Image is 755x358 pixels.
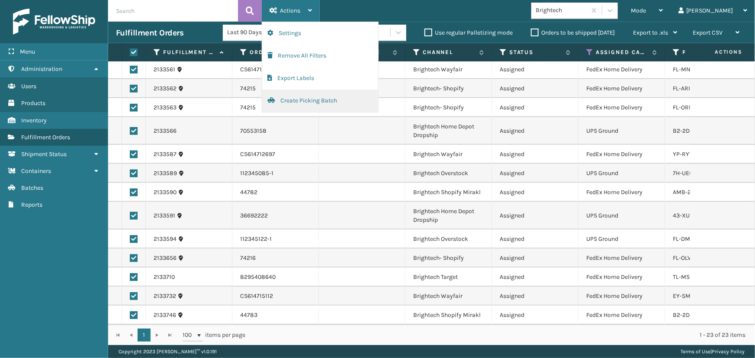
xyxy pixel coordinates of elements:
span: Export CSV [693,29,723,36]
a: B2-2D3A-9D3B [673,127,713,134]
td: Assigned [492,60,578,79]
a: Privacy Policy [712,348,745,355]
td: FedEx Home Delivery [578,79,665,98]
td: Assigned [492,145,578,164]
span: Mode [631,7,646,14]
a: 2133589 [154,169,177,178]
td: Brightech Home Depot Dropship [405,202,492,230]
td: Assigned [492,183,578,202]
td: 44782 [232,183,319,202]
td: Brightech- Shopify [405,98,492,117]
td: Brightech Wayfair [405,287,492,306]
span: Users [21,83,36,90]
a: EY-5MK5-54BH [673,292,715,300]
a: 2133746 [154,311,176,320]
div: Last 90 Days [227,28,294,37]
td: 74215 [232,98,319,117]
a: 43-XU1E-VIJP [673,212,709,219]
label: Fulfillment Order Id [163,48,215,56]
span: Administration [21,65,62,73]
button: Export Labels [262,67,378,89]
td: CS614715112 [232,287,319,306]
td: Brightech Home Depot Dropship [405,117,492,145]
span: Shipment Status [21,150,67,158]
td: Brightech Wayfair [405,60,492,79]
td: FedEx Home Delivery [578,98,665,117]
a: 2133732 [154,292,176,300]
label: Use regular Palletizing mode [424,29,513,36]
a: FL-OLVA-BRS [673,254,708,262]
a: 2133562 [154,84,177,93]
td: Brightech Wayfair [405,145,492,164]
label: Status [509,48,562,56]
td: 8295408640 [232,268,319,287]
button: Settings [262,22,378,45]
a: TL-MSHRM-WHT [673,273,717,281]
td: Assigned [492,98,578,117]
td: 44783 [232,306,319,325]
label: Order Number [250,48,302,56]
a: 2133590 [154,188,177,197]
td: Assigned [492,202,578,230]
td: Brightech Shopify Mirakl [405,183,492,202]
a: 2133594 [154,235,177,243]
td: FedEx Home Delivery [578,183,665,202]
span: Fulfillment Orders [21,134,70,141]
td: FedEx Home Delivery [578,60,665,79]
td: Assigned [492,230,578,249]
h3: Fulfillment Orders [116,28,183,38]
td: Brightech Shopify Mirakl [405,306,492,325]
a: 2133566 [154,127,177,135]
img: logo [13,9,95,35]
td: FedEx Home Delivery [578,268,665,287]
span: Menu [20,48,35,55]
td: 74216 [232,249,319,268]
div: | [681,345,745,358]
td: Brightech Target [405,268,492,287]
span: 100 [183,331,196,339]
a: 2133587 [154,150,177,159]
td: 74215 [232,79,319,98]
td: Brightech Overstock [405,230,492,249]
a: 1 [138,329,151,342]
a: Terms of Use [681,348,710,355]
div: 1 - 23 of 23 items [258,331,745,339]
label: Assigned Carrier Service [596,48,648,56]
a: 2133591 [154,211,175,220]
td: UPS Ground [578,202,665,230]
label: Channel [423,48,475,56]
td: FedEx Home Delivery [578,287,665,306]
a: 2133710 [154,273,175,281]
td: CS614712697 [232,145,319,164]
td: 36692222 [232,202,319,230]
td: Brightech- Shopify [405,249,492,268]
a: B2-2D3A-9D3B [673,311,713,319]
td: UPS Ground [578,230,665,249]
a: FL-MNTGMDPL-BRS [673,66,726,73]
a: FL-ARIA-BLK [673,85,707,92]
span: Actions [280,7,300,14]
td: Assigned [492,164,578,183]
td: FedEx Home Delivery [578,145,665,164]
span: items per page [183,329,246,342]
span: Export to .xls [633,29,668,36]
span: Products [21,99,45,107]
td: CS614711361 [232,60,319,79]
td: Assigned [492,306,578,325]
a: AMB-2W-48-WW [673,189,720,196]
td: FedEx Home Delivery [578,306,665,325]
td: Brightech Overstock [405,164,492,183]
span: Batches [21,184,43,192]
a: 2133561 [154,65,175,74]
td: 70553158 [232,117,319,145]
td: UPS Ground [578,164,665,183]
td: FedEx Home Delivery [578,249,665,268]
td: Assigned [492,249,578,268]
button: Create Picking Batch [262,89,378,112]
span: Actions [688,45,748,59]
td: Assigned [492,268,578,287]
td: Brightech- Shopify [405,79,492,98]
a: YP-RY1Z-9X9A [673,150,711,158]
a: 7H-UE0F-Z4HF [673,169,712,177]
td: UPS Ground [578,117,665,145]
